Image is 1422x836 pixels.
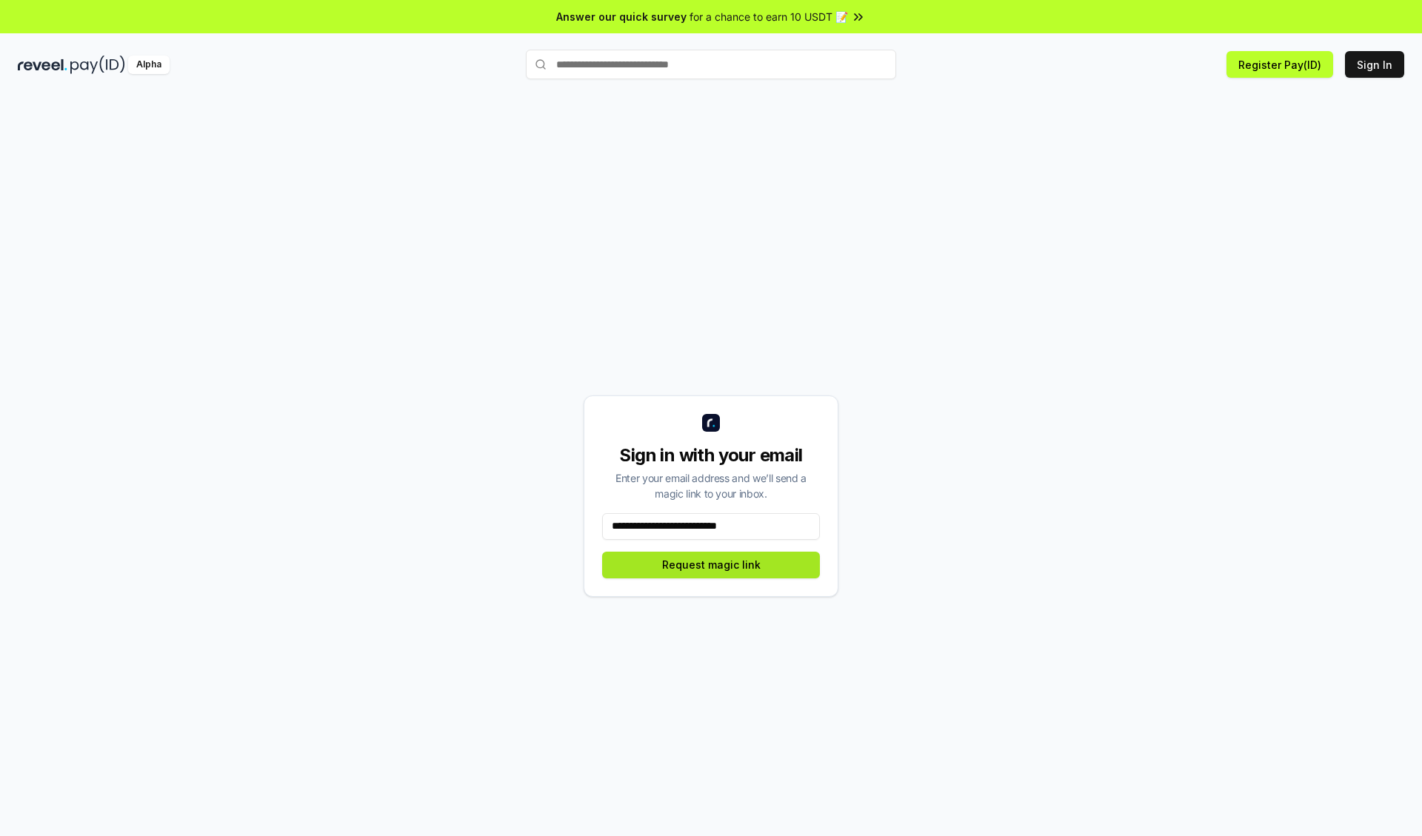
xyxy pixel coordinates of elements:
div: Enter your email address and we’ll send a magic link to your inbox. [602,470,820,501]
div: Alpha [128,56,170,74]
button: Register Pay(ID) [1226,51,1333,78]
img: reveel_dark [18,56,67,74]
span: for a chance to earn 10 USDT 📝 [690,9,848,24]
img: pay_id [70,56,125,74]
button: Request magic link [602,552,820,578]
span: Answer our quick survey [556,9,687,24]
button: Sign In [1345,51,1404,78]
img: logo_small [702,414,720,432]
div: Sign in with your email [602,444,820,467]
